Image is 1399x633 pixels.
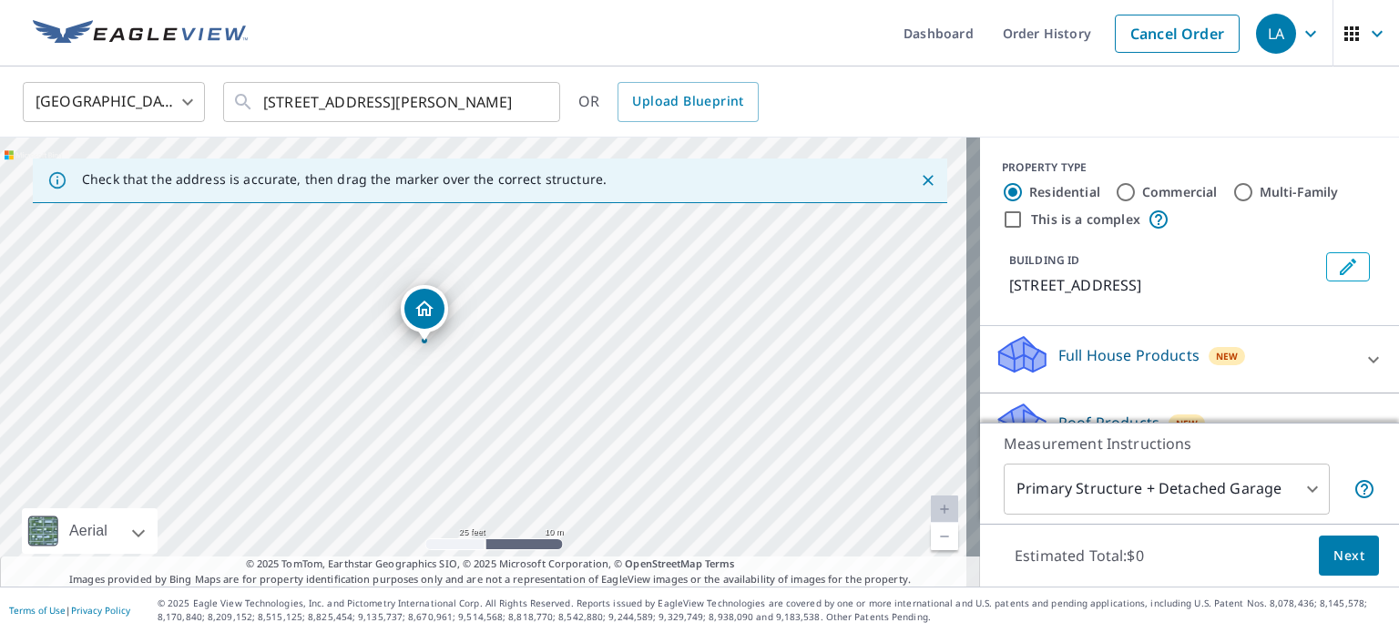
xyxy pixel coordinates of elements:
[1002,159,1377,176] div: PROPERTY TYPE
[1176,416,1199,431] span: New
[625,556,701,570] a: OpenStreetMap
[22,508,158,554] div: Aerial
[995,401,1384,453] div: Roof ProductsNew
[9,604,66,617] a: Terms of Use
[1004,464,1330,515] div: Primary Structure + Detached Garage
[1142,183,1218,201] label: Commercial
[705,556,735,570] a: Terms
[1353,478,1375,500] span: Your report will include the primary structure and a detached garage if one exists.
[82,171,607,188] p: Check that the address is accurate, then drag the marker over the correct structure.
[33,20,248,47] img: EV Logo
[1031,210,1140,229] label: This is a complex
[995,333,1384,385] div: Full House ProductsNew
[263,77,523,128] input: Search by address or latitude-longitude
[931,495,958,523] a: Current Level 20, Zoom In Disabled
[1058,412,1159,434] p: Roof Products
[1004,433,1375,454] p: Measurement Instructions
[1319,536,1379,577] button: Next
[23,77,205,128] div: [GEOGRAPHIC_DATA]
[401,285,448,342] div: Dropped pin, building 1, Residential property, 3612 Limestone Dr Owensboro, KY 42303
[158,597,1390,624] p: © 2025 Eagle View Technologies, Inc. and Pictometry International Corp. All Rights Reserved. Repo...
[64,508,113,554] div: Aerial
[1333,545,1364,567] span: Next
[578,82,759,122] div: OR
[618,82,758,122] a: Upload Blueprint
[1000,536,1159,576] p: Estimated Total: $0
[1115,15,1240,53] a: Cancel Order
[632,90,743,113] span: Upload Blueprint
[1009,274,1319,296] p: [STREET_ADDRESS]
[916,168,940,192] button: Close
[1058,344,1200,366] p: Full House Products
[1216,349,1239,363] span: New
[246,556,735,572] span: © 2025 TomTom, Earthstar Geographics SIO, © 2025 Microsoft Corporation, ©
[1326,252,1370,281] button: Edit building 1
[1029,183,1100,201] label: Residential
[1009,252,1079,268] p: BUILDING ID
[1260,183,1339,201] label: Multi-Family
[1256,14,1296,54] div: LA
[71,604,130,617] a: Privacy Policy
[9,605,130,616] p: |
[931,523,958,550] a: Current Level 20, Zoom Out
